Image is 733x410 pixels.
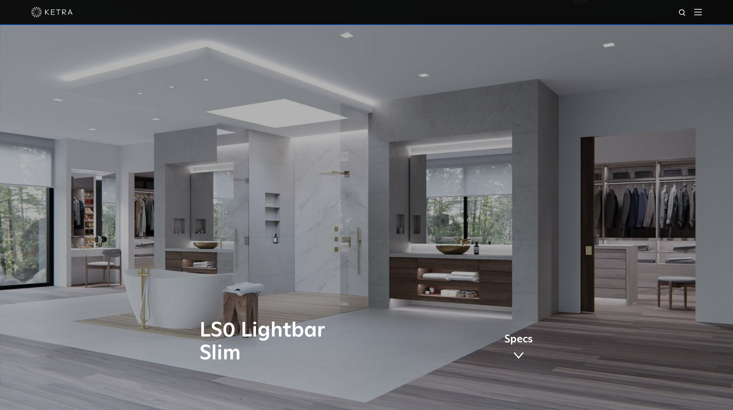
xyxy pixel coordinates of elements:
[504,334,533,361] a: Specs
[31,7,73,17] img: ketra-logo-2019-white
[504,334,533,344] span: Specs
[694,9,702,15] img: Hamburger%20Nav.svg
[200,319,395,365] h1: LS0 Lightbar Slim
[678,9,687,17] img: search icon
